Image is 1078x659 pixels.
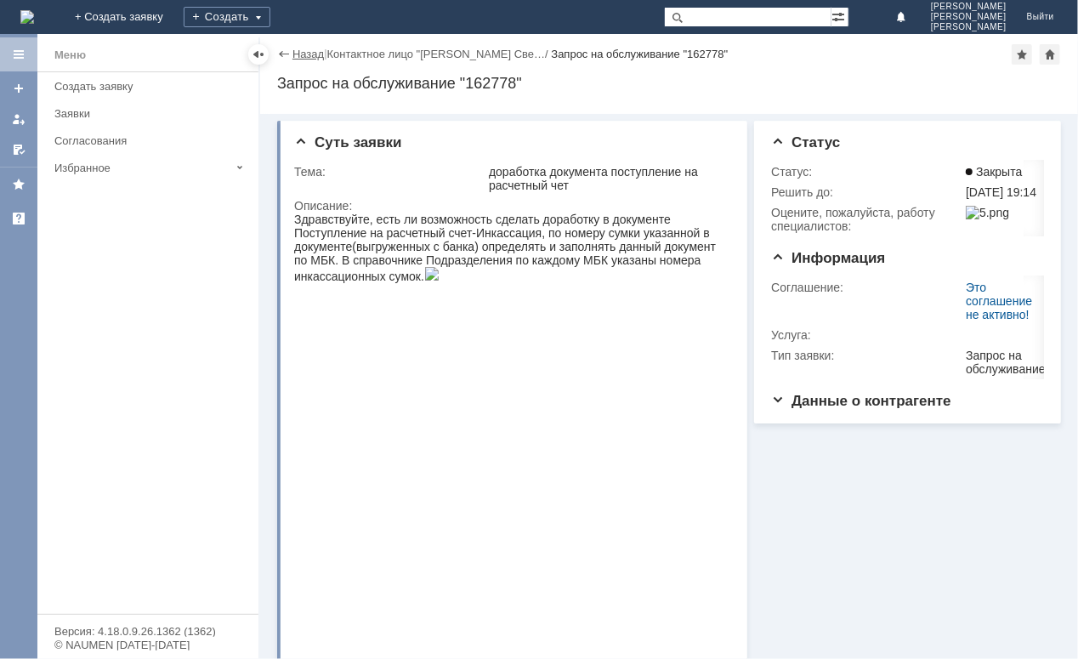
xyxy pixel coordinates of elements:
[771,185,962,199] div: Решить до:
[771,393,951,409] span: Данные о контрагенте
[966,281,1032,321] a: Это соглашение не активно!
[48,128,255,154] a: Согласования
[327,48,546,60] a: Контактное лицо "[PERSON_NAME] Све…
[292,48,324,60] a: Назад
[184,7,270,27] div: Создать
[20,10,34,24] img: logo
[551,48,728,60] div: Запрос на обслуживание "162778"
[6,12,405,66] span: Надежда еще одна доработка. есть ли такая возможность , либо создание документа на основе плановы...
[248,44,269,65] div: Скрыть меню
[277,75,1061,92] div: Запрос на обслуживание "162778"
[966,206,1009,219] img: 5.png
[771,165,962,179] div: Статус:
[130,54,145,68] img: download
[294,165,485,179] div: Тема:
[931,22,1007,32] span: [PERSON_NAME]
[5,105,32,133] a: Мои заявки
[5,136,32,163] a: Мои согласования
[966,349,1046,376] div: Запрос на обслуживание
[327,48,552,60] div: /
[966,165,1022,179] span: Закрыта
[54,134,248,147] div: Согласования
[489,165,726,192] div: доработка документа поступление на расчетный чет
[1040,44,1060,65] div: Сделать домашней страницей
[771,134,840,151] span: Статус
[54,626,241,637] div: Версия: 4.18.0.9.26.1362 (1362)
[324,47,326,60] div: |
[771,281,962,294] div: Соглашение:
[54,107,248,120] div: Заявки
[5,75,32,102] a: Создать заявку
[48,100,255,127] a: Заявки
[966,185,1036,199] span: [DATE] 19:14
[343,27,359,41] img: download
[48,73,255,99] a: Создать заявку
[54,80,248,93] div: Создать заявку
[20,10,34,24] a: Перейти на домашнюю страницу
[294,199,729,213] div: Описание:
[54,162,230,174] div: Избранное
[771,250,885,266] span: Информация
[54,639,241,650] div: © NAUMEN [DATE]-[DATE]
[771,206,962,233] div: Oцените, пожалуйста, работу специалистов:
[931,2,1007,12] span: [PERSON_NAME]
[54,45,86,65] div: Меню
[771,349,962,362] div: Тип заявки:
[831,8,848,24] span: Расширенный поиск
[294,134,401,151] span: Суть заявки
[931,12,1007,22] span: [PERSON_NAME]
[1012,44,1032,65] div: Добавить в избранное
[5,205,32,232] a: Сервис Деск
[771,328,962,342] div: Услуга:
